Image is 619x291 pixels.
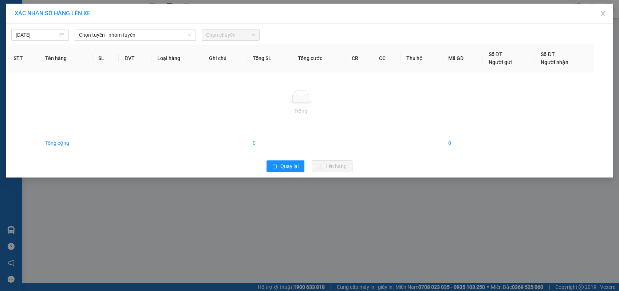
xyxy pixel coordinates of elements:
[68,49,112,56] span: DT1310250046
[247,44,292,72] th: Tổng SL
[373,44,401,72] th: CC
[119,44,151,72] th: ĐVT
[16,31,58,39] input: 13/10/2025
[600,11,606,16] span: close
[280,162,299,170] span: Quay lại
[541,51,555,57] span: Số ĐT
[401,44,442,72] th: Thu hộ
[247,133,292,153] td: 0
[442,44,483,72] th: Mã GD
[3,26,4,63] img: logo
[15,10,90,17] span: XÁC NHẬN SỐ HÀNG LÊN XE
[593,4,613,24] button: Close
[79,29,192,40] span: Chọn tuyến - nhóm tuyến
[489,59,512,65] span: Người gửi
[13,107,588,115] div: Trống
[346,44,373,72] th: CR
[442,133,483,153] td: 0
[188,33,192,37] span: down
[203,44,247,72] th: Ghi chú
[7,6,66,29] strong: CÔNG TY TNHH DỊCH VỤ DU LỊCH THỜI ĐẠI
[206,29,255,40] span: Chọn chuyến
[5,31,68,57] span: Chuyển phát nhanh: [GEOGRAPHIC_DATA] - [GEOGRAPHIC_DATA]
[39,133,93,153] td: Tổng cộng
[39,44,93,72] th: Tên hàng
[489,51,502,57] span: Số ĐT
[292,44,346,72] th: Tổng cước
[151,44,203,72] th: Loại hàng
[272,164,277,170] span: rollback
[312,160,352,172] button: uploadLên hàng
[8,44,39,72] th: STT
[541,59,568,65] span: Người nhận
[267,160,304,172] button: rollbackQuay lại
[92,44,119,72] th: SL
